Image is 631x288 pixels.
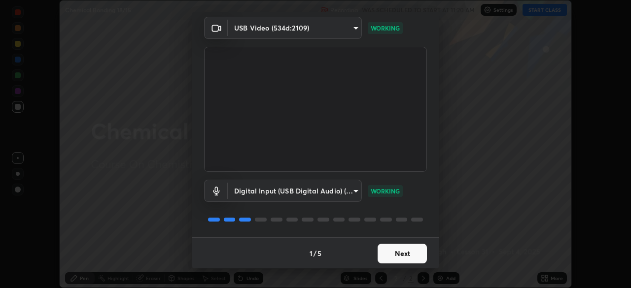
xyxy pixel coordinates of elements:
[310,248,313,258] h4: 1
[371,187,400,195] p: WORKING
[228,180,362,202] div: USB Video (534d:2109)
[371,24,400,32] p: WORKING
[314,248,316,258] h4: /
[317,248,321,258] h4: 5
[378,244,427,263] button: Next
[228,17,362,39] div: USB Video (534d:2109)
